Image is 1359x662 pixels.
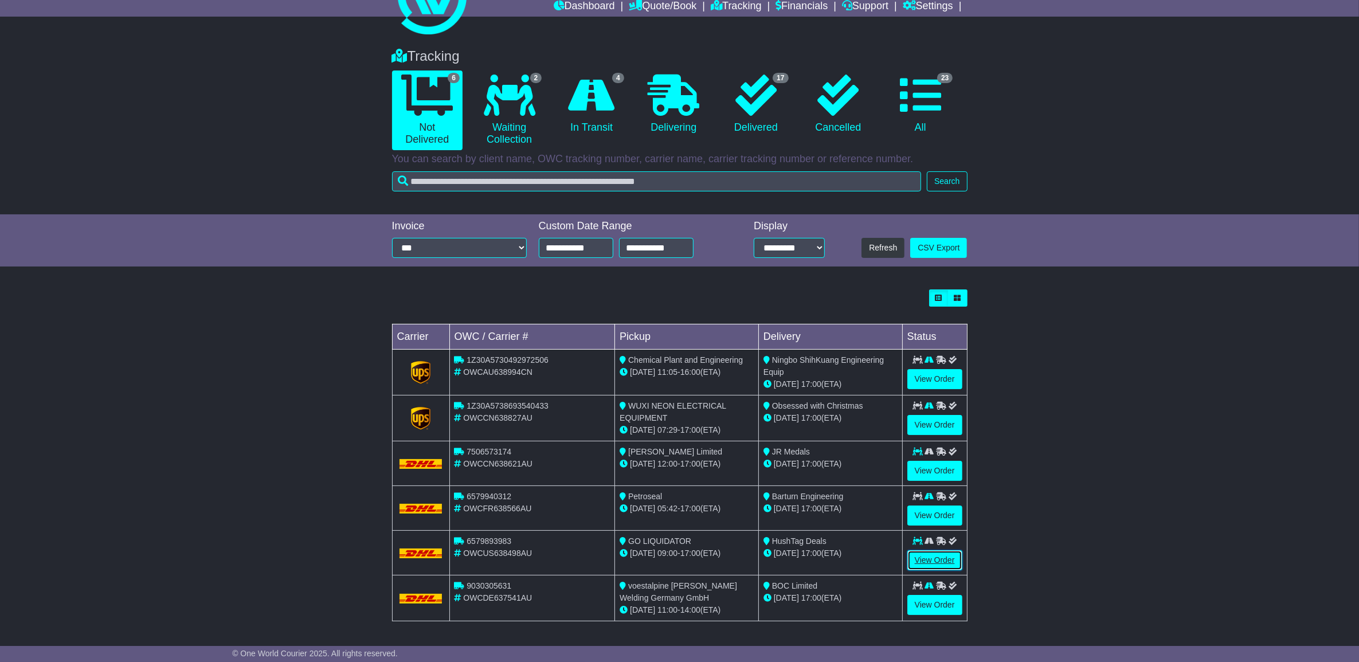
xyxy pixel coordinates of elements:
img: GetCarrierServiceLogo [411,407,430,430]
td: Status [902,324,967,350]
a: Cancelled [803,70,874,138]
span: OWCCN638827AU [463,413,532,422]
span: © One World Courier 2025. All rights reserved. [232,649,398,658]
span: 23 [937,73,953,83]
span: 11:05 [657,367,677,377]
a: 4 In Transit [556,70,626,138]
img: DHL.png [400,504,442,513]
span: 12:00 [657,459,677,468]
span: 09:00 [657,549,677,558]
span: 16:00 [680,367,700,377]
span: Obsessed with Christmas [772,401,863,410]
img: DHL.png [400,549,442,558]
a: Delivering [639,70,709,138]
span: 17:00 [680,504,700,513]
div: - (ETA) [620,503,754,515]
span: [PERSON_NAME] Limited [628,447,722,456]
span: 14:00 [680,605,700,614]
td: Delivery [758,324,902,350]
span: Chemical Plant and Engineering [628,355,743,365]
a: View Order [907,506,962,526]
td: Carrier [392,324,449,350]
span: WUXI NEON ELECTRICAL EQUIPMENT [620,401,726,422]
span: [DATE] [774,379,799,389]
span: 17:00 [801,379,821,389]
a: 2 Waiting Collection [474,70,545,150]
p: You can search by client name, OWC tracking number, carrier name, carrier tracking number or refe... [392,153,968,166]
span: GO LIQUIDATOR [628,536,691,546]
span: [DATE] [774,413,799,422]
a: View Order [907,550,962,570]
span: 1Z30A5738693540433 [467,401,548,410]
span: 17:00 [801,549,821,558]
a: View Order [907,595,962,615]
div: (ETA) [763,503,898,515]
span: 7506573174 [467,447,511,456]
span: 6579940312 [467,492,511,501]
span: Ningbo ShihKuang Engineering Equip [763,355,884,377]
span: [DATE] [774,549,799,558]
a: View Order [907,369,962,389]
span: voestalpine [PERSON_NAME] Welding Germany GmbH [620,581,737,602]
span: 17:00 [801,459,821,468]
span: [DATE] [774,459,799,468]
span: 17:00 [801,504,821,513]
span: JR Medals [772,447,810,456]
span: OWCDE637541AU [463,593,532,602]
img: DHL.png [400,594,442,603]
div: Custom Date Range [539,220,723,233]
span: OWCUS638498AU [463,549,532,558]
span: 4 [612,73,624,83]
span: 17:00 [680,425,700,434]
div: - (ETA) [620,458,754,470]
span: 17:00 [680,549,700,558]
a: 17 Delivered [720,70,791,138]
span: [DATE] [630,504,655,513]
a: View Order [907,415,962,435]
span: 2 [530,73,542,83]
span: [DATE] [630,459,655,468]
div: Tracking [386,48,973,65]
div: (ETA) [763,412,898,424]
img: GetCarrierServiceLogo [411,361,430,384]
span: HushTag Deals [772,536,827,546]
span: 6579893983 [467,536,511,546]
td: Pickup [615,324,759,350]
span: OWCAU638994CN [463,367,532,377]
span: 17:00 [801,593,821,602]
div: - (ETA) [620,604,754,616]
div: (ETA) [763,547,898,559]
span: [DATE] [630,549,655,558]
span: [DATE] [774,593,799,602]
span: 17 [773,73,788,83]
img: DHL.png [400,459,442,468]
span: Barturn Engineering [772,492,844,501]
div: (ETA) [763,592,898,604]
div: (ETA) [763,378,898,390]
span: 07:29 [657,425,677,434]
span: OWCCN638621AU [463,459,532,468]
button: Search [927,171,967,191]
div: (ETA) [763,458,898,470]
span: BOC Limited [772,581,817,590]
span: OWCFR638566AU [463,504,531,513]
div: - (ETA) [620,424,754,436]
span: 1Z30A5730492972506 [467,355,548,365]
span: Petroseal [628,492,662,501]
div: - (ETA) [620,366,754,378]
button: Refresh [861,238,904,258]
div: Display [754,220,825,233]
span: 6 [448,73,460,83]
span: [DATE] [774,504,799,513]
a: CSV Export [910,238,967,258]
span: 05:42 [657,504,677,513]
div: - (ETA) [620,547,754,559]
span: 17:00 [801,413,821,422]
span: [DATE] [630,605,655,614]
span: 17:00 [680,459,700,468]
a: 6 Not Delivered [392,70,463,150]
span: 11:00 [657,605,677,614]
span: [DATE] [630,367,655,377]
span: 9030305631 [467,581,511,590]
div: Invoice [392,220,527,233]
